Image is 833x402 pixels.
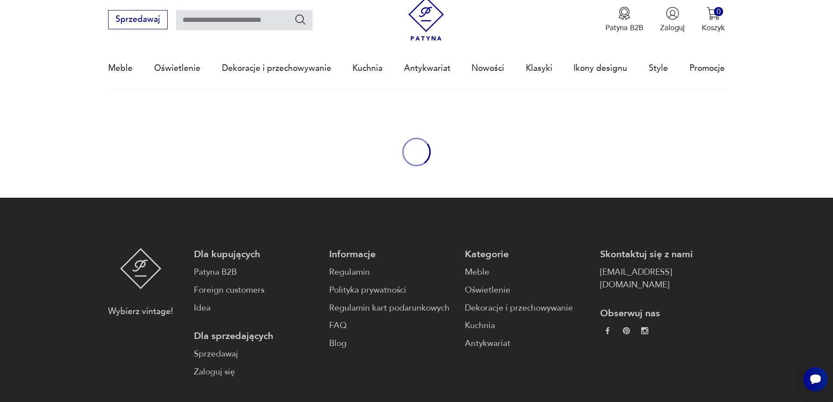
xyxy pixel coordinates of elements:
[465,302,590,315] a: Dekoracje i przechowywanie
[222,48,331,88] a: Dekoracje i przechowywanie
[641,327,648,334] img: c2fd9cf7f39615d9d6839a72ae8e59e5.webp
[702,7,725,33] button: 0Koszyk
[465,266,590,279] a: Meble
[154,48,200,88] a: Oświetlenie
[404,48,450,88] a: Antykwariat
[600,307,725,320] p: Obserwuj nas
[108,48,133,88] a: Meble
[803,367,828,392] iframe: Smartsupp widget button
[194,248,319,261] p: Dla kupujących
[605,23,643,33] p: Patyna B2B
[294,13,307,26] button: Szukaj
[618,7,631,20] img: Ikona medalu
[352,48,383,88] a: Kuchnia
[194,330,319,343] p: Dla sprzedających
[649,48,668,88] a: Style
[605,7,643,33] button: Patyna B2B
[573,48,627,88] a: Ikony designu
[329,302,454,315] a: Regulamin kart podarunkowych
[689,48,725,88] a: Promocje
[706,7,720,20] img: Ikona koszyka
[600,248,725,261] p: Skontaktuj się z nami
[623,327,630,334] img: 37d27d81a828e637adc9f9cb2e3d3a8a.webp
[465,248,590,261] p: Kategorie
[660,7,685,33] button: Zaloguj
[194,348,319,360] a: Sprzedawaj
[600,266,725,291] a: [EMAIL_ADDRESS][DOMAIN_NAME]
[108,10,167,29] button: Sprzedawaj
[471,48,504,88] a: Nowości
[194,266,319,279] a: Patyna B2B
[329,337,454,350] a: Blog
[660,23,685,33] p: Zaloguj
[702,23,725,33] p: Koszyk
[108,17,167,24] a: Sprzedawaj
[526,48,552,88] a: Klasyki
[120,248,162,289] img: Patyna - sklep z meblami i dekoracjami vintage
[329,266,454,279] a: Regulamin
[666,7,679,20] img: Ikonka użytkownika
[329,248,454,261] p: Informacje
[465,319,590,332] a: Kuchnia
[329,284,454,297] a: Polityka prywatności
[194,302,319,315] a: Idea
[465,284,590,297] a: Oświetlenie
[604,327,611,334] img: da9060093f698e4c3cedc1453eec5031.webp
[194,284,319,297] a: Foreign customers
[605,7,643,33] a: Ikona medaluPatyna B2B
[194,366,319,378] a: Zaloguj się
[714,7,723,16] div: 0
[108,305,173,318] p: Wybierz vintage!
[329,319,454,332] a: FAQ
[465,337,590,350] a: Antykwariat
